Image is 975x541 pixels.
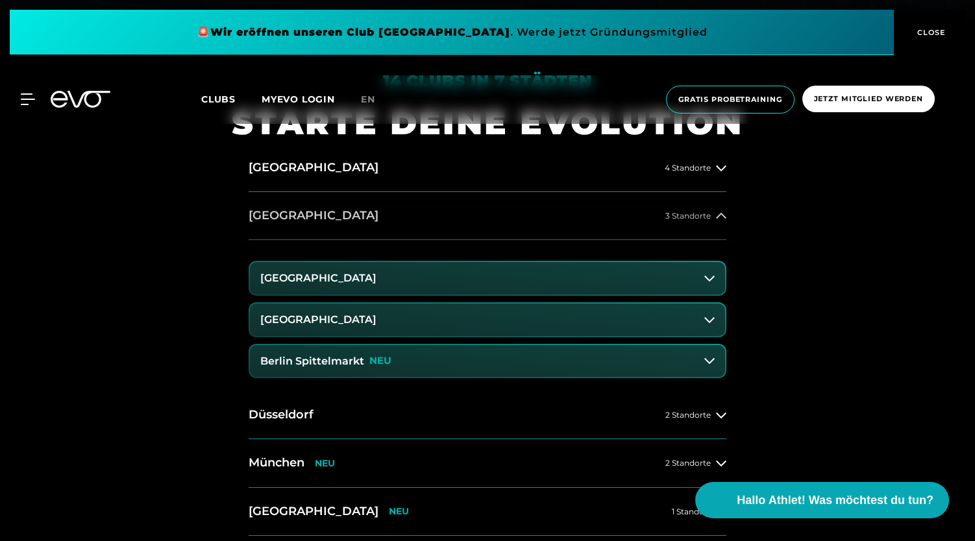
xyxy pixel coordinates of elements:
span: 3 Standorte [665,211,711,220]
span: Clubs [201,93,236,105]
a: en [361,92,391,107]
p: NEU [389,506,409,517]
button: [GEOGRAPHIC_DATA] [250,262,725,295]
button: MünchenNEU2 Standorte [249,439,726,487]
a: MYEVO LOGIN [262,93,335,105]
a: Gratis Probetraining [662,86,798,114]
span: 2 Standorte [665,411,711,419]
button: Berlin SpittelmarktNEU [250,345,725,378]
span: Jetzt Mitglied werden [814,93,923,104]
button: Düsseldorf2 Standorte [249,391,726,439]
span: CLOSE [914,27,946,38]
button: [GEOGRAPHIC_DATA] [250,304,725,336]
span: Hallo Athlet! Was möchtest du tun? [737,492,933,509]
span: Gratis Probetraining [678,94,782,105]
button: [GEOGRAPHIC_DATA]3 Standorte [249,192,726,240]
a: Clubs [201,93,262,105]
span: 4 Standorte [665,163,711,172]
p: NEU [369,355,391,367]
a: Jetzt Mitglied werden [798,86,939,114]
button: Hallo Athlet! Was möchtest du tun? [695,482,949,518]
button: [GEOGRAPHIC_DATA]NEU1 Standort [249,488,726,536]
h3: Berlin Spittelmarkt [260,355,364,367]
span: 1 Standort [672,507,711,516]
h2: [GEOGRAPHIC_DATA] [249,503,378,520]
h3: [GEOGRAPHIC_DATA] [260,272,376,284]
p: NEU [315,458,335,469]
h2: Düsseldorf [249,407,314,423]
h3: [GEOGRAPHIC_DATA] [260,314,376,326]
span: 2 Standorte [665,459,711,467]
h2: [GEOGRAPHIC_DATA] [249,208,378,224]
button: [GEOGRAPHIC_DATA]4 Standorte [249,144,726,192]
h2: München [249,455,304,471]
h2: [GEOGRAPHIC_DATA] [249,160,378,176]
span: en [361,93,375,105]
button: CLOSE [894,10,965,55]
